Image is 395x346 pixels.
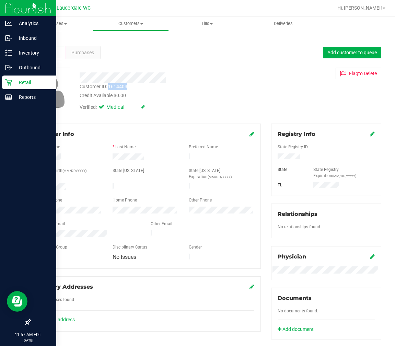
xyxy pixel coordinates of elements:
div: State [272,166,308,173]
span: Documents [278,295,312,301]
a: Deliveries [245,16,321,31]
p: Reports [12,93,53,101]
span: Ft. Lauderdale WC [49,5,91,11]
span: No documents found. [278,309,318,313]
label: Other Email [151,221,172,227]
span: No Issues [113,254,136,260]
label: No relationships found. [278,224,321,230]
span: Purchases [71,49,94,56]
label: Gender [189,244,202,250]
button: Flagto Delete [336,68,381,79]
label: Preferred Name [189,144,218,150]
span: Relationships [278,211,317,217]
label: Last Name [115,144,136,150]
p: Inventory [12,49,53,57]
div: Verified: [80,104,145,111]
span: Tills [169,21,245,27]
label: Home Phone [113,197,137,203]
p: Analytics [12,19,53,27]
span: Deliveries [265,21,302,27]
span: Registry Info [278,131,315,137]
p: [DATE] [3,338,53,343]
label: Date of Birth [39,168,86,174]
label: State Registry ID [278,144,308,150]
button: Add customer to queue [323,47,381,58]
inline-svg: Retail [5,79,12,86]
div: Credit Available: [80,92,250,99]
span: Add customer to queue [327,50,377,55]
span: Customers [93,21,169,27]
inline-svg: Inventory [5,49,12,56]
label: State Registry Expiration [313,166,375,179]
a: Customers [93,16,169,31]
label: State [US_STATE] Expiration [189,168,254,180]
span: Delivery Addresses [37,284,93,290]
span: Hi, [PERSON_NAME]! [337,5,382,11]
inline-svg: Outbound [5,64,12,71]
p: Retail [12,78,53,86]
span: (MM/DD/YYYY) [208,175,232,179]
p: Inbound [12,34,53,42]
span: Medical [106,104,134,111]
inline-svg: Analytics [5,20,12,27]
a: Add document [278,326,317,333]
inline-svg: Reports [5,94,12,101]
p: 11:57 AM EDT [3,332,53,338]
iframe: Resource center [7,291,27,312]
a: Tills [169,16,245,31]
label: Other Phone [189,197,212,203]
div: Customer ID: 1614403 [80,83,127,90]
span: (MM/DD/YYYY) [62,169,86,173]
label: State [US_STATE] [113,168,144,174]
span: Physician [278,253,306,260]
div: FL [272,182,308,188]
span: $0.00 [114,93,126,98]
inline-svg: Inbound [5,35,12,42]
label: Disciplinary Status [113,244,147,250]
span: (MM/DD/YYYY) [332,174,356,178]
p: Outbound [12,64,53,72]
